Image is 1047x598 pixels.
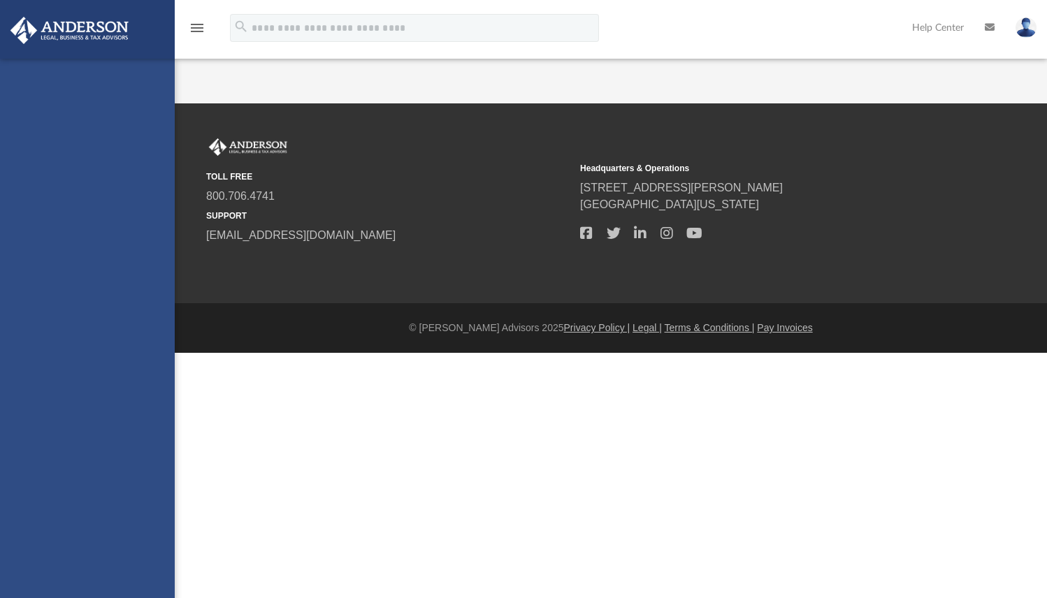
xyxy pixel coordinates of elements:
a: [GEOGRAPHIC_DATA][US_STATE] [580,198,759,210]
a: [STREET_ADDRESS][PERSON_NAME] [580,182,783,194]
a: 800.706.4741 [206,190,275,202]
small: SUPPORT [206,210,570,222]
small: Headquarters & Operations [580,162,944,175]
a: menu [189,27,205,36]
a: Terms & Conditions | [665,322,755,333]
a: Privacy Policy | [564,322,630,333]
img: User Pic [1016,17,1037,38]
div: © [PERSON_NAME] Advisors 2025 [175,321,1047,335]
img: Anderson Advisors Platinum Portal [206,138,290,156]
i: menu [189,20,205,36]
a: Pay Invoices [757,322,812,333]
i: search [233,19,249,34]
a: [EMAIL_ADDRESS][DOMAIN_NAME] [206,229,396,241]
small: TOLL FREE [206,170,570,183]
img: Anderson Advisors Platinum Portal [6,17,133,44]
a: Legal | [633,322,662,333]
